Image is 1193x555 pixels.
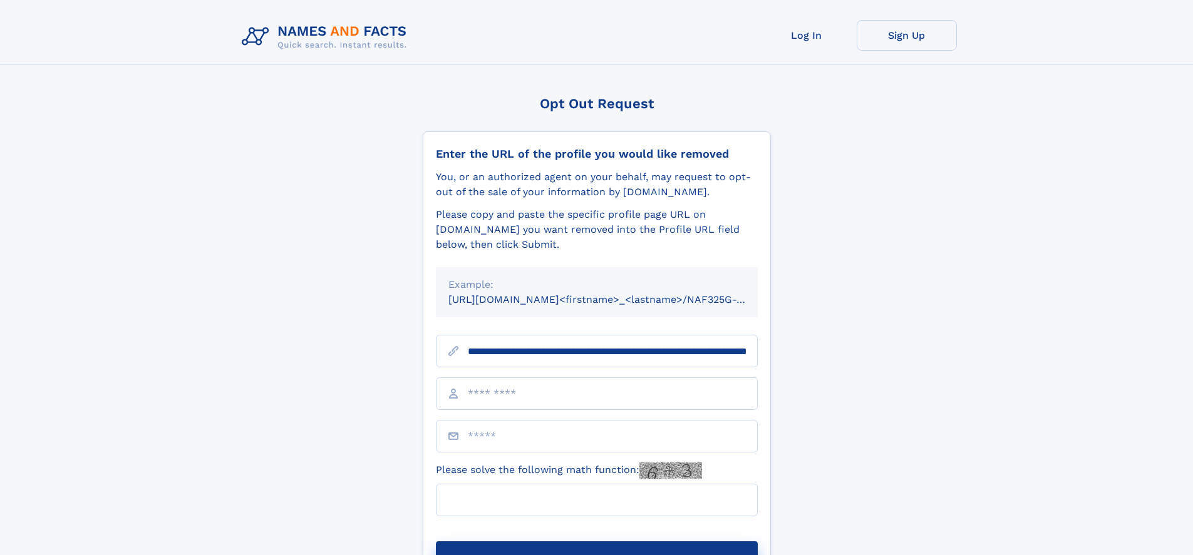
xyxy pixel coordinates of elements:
[448,277,745,292] div: Example:
[448,293,782,305] small: [URL][DOMAIN_NAME]<firstname>_<lastname>/NAF325G-xxxxxxxx
[436,462,702,479] label: Please solve the following math function:
[436,207,758,252] div: Please copy and paste the specific profile page URL on [DOMAIN_NAME] you want removed into the Pr...
[757,20,857,51] a: Log In
[857,20,957,51] a: Sign Up
[436,147,758,161] div: Enter the URL of the profile you would like removed
[423,96,771,111] div: Opt Out Request
[237,20,417,54] img: Logo Names and Facts
[436,170,758,200] div: You, or an authorized agent on your behalf, may request to opt-out of the sale of your informatio...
